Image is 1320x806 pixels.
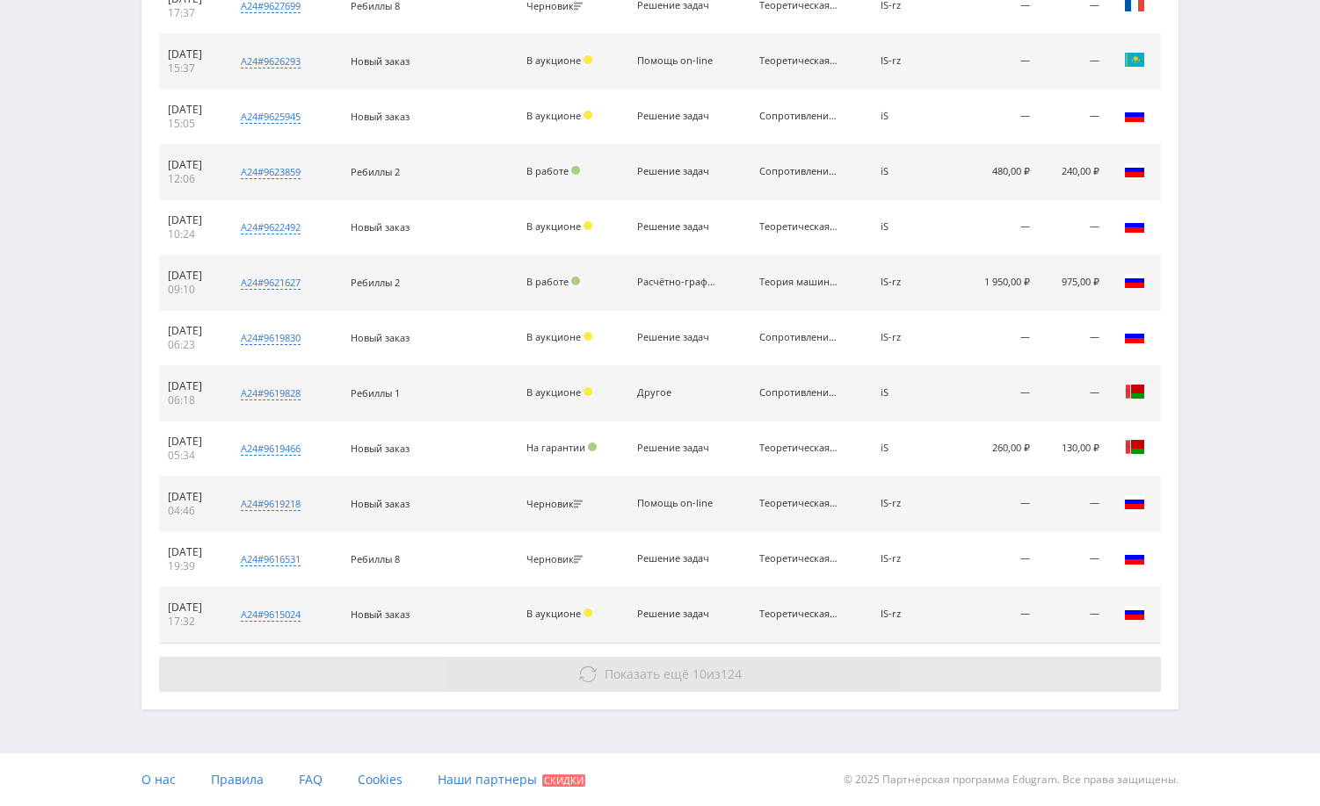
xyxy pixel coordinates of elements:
[953,311,1038,366] td: —
[168,490,215,504] div: [DATE]
[953,532,1038,587] td: —
[241,386,301,400] div: a24#9619828
[759,332,838,343] div: Сопротивление материалов
[351,110,410,123] span: Новый заказ
[721,666,742,682] span: 124
[168,393,215,407] div: 06:18
[953,587,1038,643] td: —
[605,666,689,682] span: Показать ещё
[168,545,215,559] div: [DATE]
[759,608,838,620] div: Теоретическая механика
[526,109,581,122] span: В аукционе
[168,338,215,352] div: 06:23
[881,221,944,233] div: iS
[358,771,403,788] span: Cookies
[1124,326,1145,347] img: rus.png
[881,553,944,565] div: IS-rz
[881,111,944,122] div: iS
[351,54,410,68] span: Новый заказ
[1124,381,1145,402] img: blr.png
[953,34,1038,90] td: —
[141,753,176,806] a: О нас
[953,200,1038,255] td: —
[571,277,580,285] span: Подтвержден
[953,145,1038,200] td: 480,00 ₽
[1124,547,1145,568] img: rus.png
[351,497,410,510] span: Новый заказ
[351,165,400,178] span: Ребиллы 2
[526,330,581,343] span: В аукционе
[953,477,1038,532] td: —
[759,55,838,67] div: Теоретическая механика
[211,753,264,806] a: Правила
[605,666,742,682] span: из
[584,111,592,119] span: Холд
[1039,200,1109,255] td: —
[881,166,944,177] div: iS
[693,666,707,682] span: 10
[241,220,301,234] div: a24#9622492
[584,332,592,341] span: Холд
[351,220,410,234] span: Новый заказ
[637,608,716,620] div: Решение задач
[759,553,838,565] div: Теоретическая механика
[637,55,716,67] div: Помощь on-line
[1039,532,1109,587] td: —
[637,498,716,509] div: Помощь on-line
[168,435,215,449] div: [DATE]
[1124,160,1145,181] img: rus.png
[571,166,580,175] span: Подтвержден
[438,753,585,806] a: Наши партнеры Скидки
[241,165,301,179] div: a24#9623859
[168,504,215,518] div: 04:46
[168,158,215,172] div: [DATE]
[241,110,301,124] div: a24#9625945
[358,753,403,806] a: Cookies
[351,442,410,455] span: Новый заказ
[759,221,838,233] div: Теоретическая механика
[526,54,581,67] span: В аукционе
[241,552,301,566] div: a24#9616531
[1124,49,1145,70] img: kaz.png
[953,90,1038,145] td: —
[168,47,215,61] div: [DATE]
[526,554,587,565] div: Черновик
[351,276,400,289] span: Ребиллы 2
[241,276,301,290] div: a24#9621627
[1039,366,1109,421] td: —
[241,442,301,456] div: a24#9619466
[542,774,585,787] span: Скидки
[211,771,264,788] span: Правила
[1039,421,1109,477] td: 130,00 ₽
[669,753,1179,806] div: © 2025 Партнёрская программа Edugram. Все права защищены.
[168,559,215,573] div: 19:39
[526,219,581,233] span: В аукционе
[881,277,944,288] div: IS-rz
[637,553,716,565] div: Решение задач
[168,324,215,338] div: [DATE]
[881,55,944,67] div: IS-rz
[526,499,587,510] div: Черновик
[526,385,581,399] span: В аукционе
[1039,90,1109,145] td: —
[637,332,716,343] div: Решение задач
[881,387,944,399] div: iS
[1124,104,1145,126] img: rus.png
[299,753,323,806] a: FAQ
[168,601,215,615] div: [DATE]
[953,366,1038,421] td: —
[1124,215,1145,236] img: rus.png
[637,111,716,122] div: Решение задач
[759,498,838,509] div: Теоретическая механика
[759,277,838,288] div: Теория машин и механизмов
[759,166,838,177] div: Сопротивление материалов
[1124,270,1145,291] img: rus.png
[168,61,215,76] div: 15:37
[1039,477,1109,532] td: —
[1124,602,1145,623] img: rus.png
[241,331,301,345] div: a24#9619830
[584,608,592,617] span: Холд
[168,172,215,186] div: 12:06
[637,166,716,177] div: Решение задач
[759,387,838,399] div: Сопротивление материалов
